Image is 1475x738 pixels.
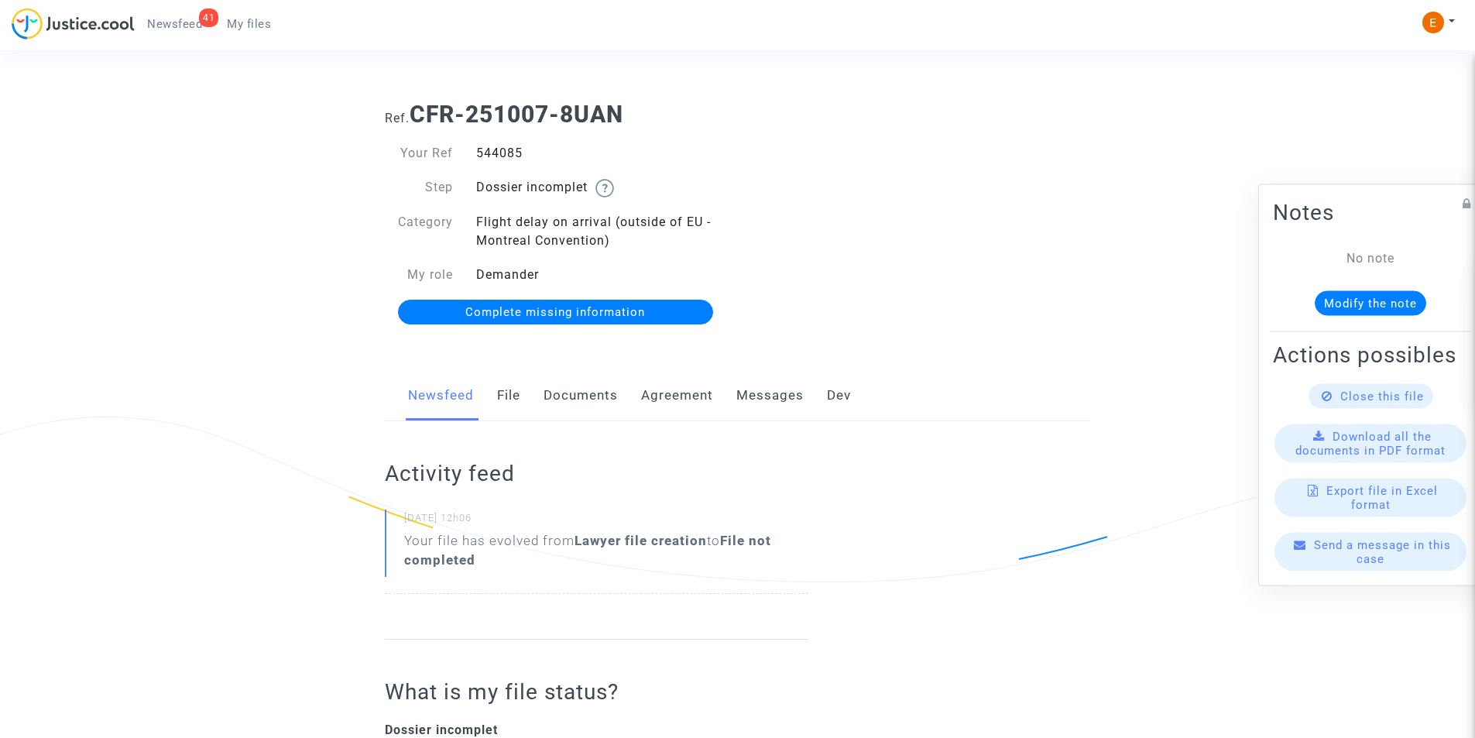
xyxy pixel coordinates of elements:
[1273,198,1468,225] h2: Notes
[1326,483,1438,511] span: Export file in Excel format
[575,533,707,548] b: Lawyer file creation
[1295,429,1446,457] span: Download all the documents in PDF format
[544,370,618,421] a: Documents
[373,213,465,250] div: Category
[147,17,202,31] span: Newsfeed
[404,533,771,568] b: File not completed
[1296,249,1445,267] div: No note
[404,511,808,531] small: [DATE] 12h06
[465,213,738,250] div: Flight delay on arrival (outside of EU - Montreal Convention)
[12,8,135,39] img: jc-logo.svg
[465,144,738,163] div: 544085
[385,111,410,125] span: Ref.
[373,266,465,284] div: My role
[736,370,804,421] a: Messages
[497,370,520,421] a: File
[827,370,851,421] a: Dev
[373,144,465,163] div: Your Ref
[1314,537,1451,565] span: Send a message in this case
[1340,389,1424,403] span: Close this file
[1315,290,1426,315] button: Modify the note
[465,266,738,284] div: Demander
[373,178,465,197] div: Step
[199,9,218,27] div: 41
[410,101,623,128] b: CFR-251007-8UAN
[1273,341,1468,368] h2: Actions possibles
[408,370,474,421] a: Newsfeed
[1422,12,1444,33] img: ACg8ocIeiFvHKe4dA5oeRFd_CiCnuxWUEc1A2wYhRJE3TTWt=s96-c
[385,678,808,705] h2: What is my file status?
[465,178,738,197] div: Dossier incomplet
[595,179,614,197] img: help.svg
[465,305,645,319] span: Complete missing information
[135,12,214,36] a: 41Newsfeed
[385,460,808,487] h2: Activity feed
[214,12,283,36] a: My files
[227,17,271,31] span: My files
[404,531,808,570] div: Your file has evolved from to
[641,370,713,421] a: Agreement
